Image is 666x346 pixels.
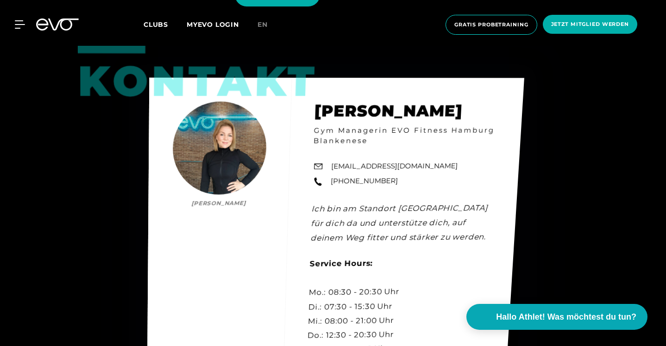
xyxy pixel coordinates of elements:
span: Jetzt Mitglied werden [551,20,629,28]
a: Gratis Probetraining [443,15,540,35]
a: [PHONE_NUMBER] [331,176,398,186]
a: Jetzt Mitglied werden [540,15,640,35]
a: [EMAIL_ADDRESS][DOMAIN_NAME] [331,161,458,172]
span: Hallo Athlet! Was möchtest du tun? [496,311,636,323]
button: Hallo Athlet! Was möchtest du tun? [466,304,647,330]
a: MYEVO LOGIN [187,20,239,29]
a: Clubs [144,20,187,29]
span: Gratis Probetraining [454,21,528,29]
span: Clubs [144,20,168,29]
span: en [258,20,268,29]
a: en [258,19,279,30]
